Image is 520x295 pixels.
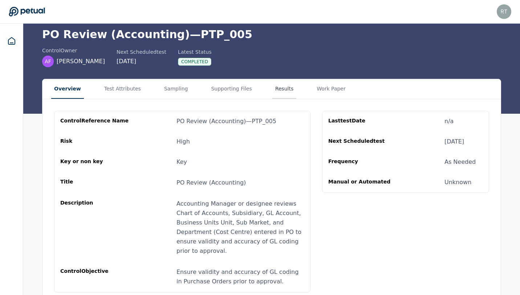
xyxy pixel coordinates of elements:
[42,47,105,54] div: control Owner
[328,137,398,146] div: Next Scheduled test
[176,267,304,286] div: Ensure validity and accuracy of GL coding in Purchase Orders prior to approval.
[328,178,398,187] div: Manual or Automated
[176,117,276,126] div: PO Review (Accounting) — PTP_005
[117,48,166,56] div: Next Scheduled test
[3,32,20,50] a: Dashboard
[9,7,45,17] a: Go to Dashboard
[328,117,398,126] div: Last test Date
[444,178,471,187] div: Unknown
[176,158,187,166] div: Key
[176,137,190,146] div: High
[45,58,51,65] span: AF
[444,158,476,166] div: As Needed
[60,117,130,126] div: control Reference Name
[161,79,191,99] button: Sampling
[176,199,304,256] div: Accounting Manager or designee reviews Chart of Accounts, Subsidiary, GL Account, Business Units ...
[444,137,464,146] div: [DATE]
[51,79,84,99] button: Overview
[328,158,398,166] div: Frequency
[208,79,255,99] button: Supporting Files
[178,48,211,56] div: Latest Status
[101,79,144,99] button: Test Attributes
[60,178,130,187] div: Title
[60,267,130,286] div: control Objective
[117,57,166,66] div: [DATE]
[176,179,246,186] span: PO Review (Accounting)
[60,137,130,146] div: Risk
[272,79,297,99] button: Results
[60,158,130,166] div: Key or non key
[178,58,211,66] div: Completed
[57,57,105,66] span: [PERSON_NAME]
[497,4,511,19] img: Riddhi Thakkar
[42,28,501,41] h1: PO Review (Accounting) — PTP_005
[444,117,454,126] div: n/a
[60,199,130,256] div: Description
[314,79,349,99] button: Work Paper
